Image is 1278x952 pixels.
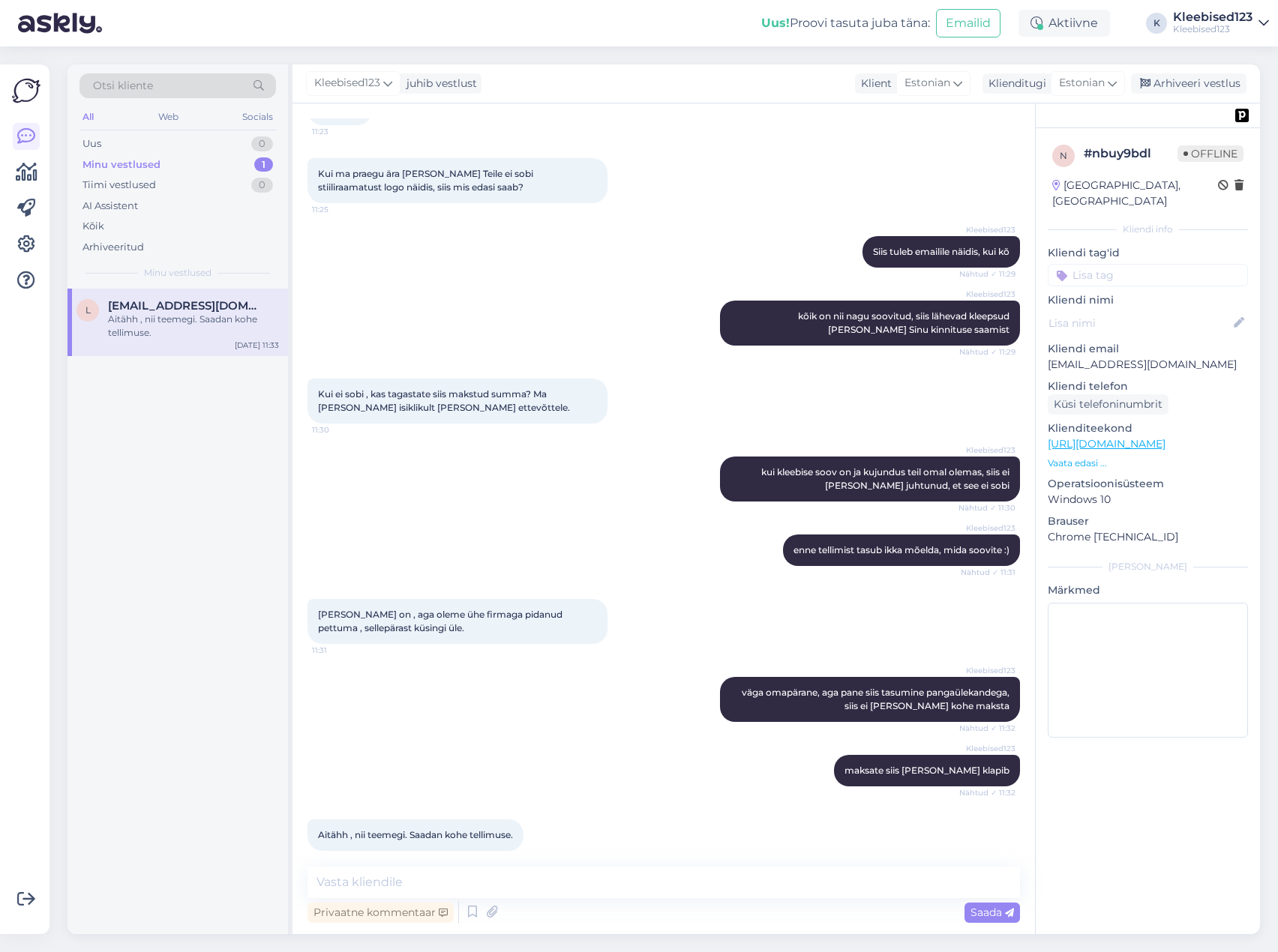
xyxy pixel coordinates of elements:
div: Privaatne kommentaar [307,903,454,923]
span: n [1060,150,1067,161]
span: Kleebised123 [314,75,380,91]
p: Kliendi email [1048,341,1248,357]
div: Proovi tasuta juba täna: [761,14,930,32]
div: Tiimi vestlused [82,178,156,193]
img: pd [1235,109,1249,122]
div: # nbuy9bdl [1084,145,1177,163]
div: Kliendi info [1048,223,1248,236]
span: Estonian [904,75,950,91]
p: Kliendi tag'id [1048,245,1248,261]
span: Nähtud ✓ 11:31 [959,567,1015,578]
span: Siis tuleb emailile näidis, kui kõ [873,246,1009,257]
span: Kui ei sobi , kas tagastate siis makstud summa? Ma [PERSON_NAME] isiklikult [PERSON_NAME] ettevõt... [318,388,570,413]
span: Kleebised123 [959,665,1015,676]
div: Aitähh , nii teemegi. Saadan kohe tellimuse. [108,313,279,340]
span: Kleebised123 [959,224,1015,235]
p: Chrome [TECHNICAL_ID] [1048,529,1248,545]
span: enne tellimist tasub ikka mõelda, mida soovite :) [793,544,1009,555]
input: Lisa tag [1048,264,1248,286]
span: l [85,304,91,316]
span: Estonian [1059,75,1105,91]
div: [PERSON_NAME] [1048,560,1248,573]
span: Kleebised123 [959,445,1015,456]
span: 11:25 [312,204,368,215]
span: Nähtud ✓ 11:29 [959,346,1015,358]
span: Kleebised123 [959,743,1015,754]
div: Arhiveeri vestlus [1131,73,1246,94]
span: Nähtud ✓ 11:30 [958,502,1015,513]
p: Kliendi telefon [1048,379,1248,394]
span: kõik on nii nagu soovitud, siis lähevad kleepsud [PERSON_NAME] Sinu kinnituse saamist [798,310,1012,335]
p: Operatsioonisüsteem [1048,476,1248,492]
span: Kleebised123 [959,289,1015,300]
p: Vaata edasi ... [1048,457,1248,470]
span: väga omapärane, aga pane siis tasumine pangaülekandega, siis ei [PERSON_NAME] kohe maksta [742,687,1012,711]
div: juhib vestlust [400,76,477,91]
div: Web [155,107,181,127]
button: Emailid [936,9,1000,37]
p: Brauser [1048,513,1248,529]
p: [EMAIL_ADDRESS][DOMAIN_NAME] [1048,357,1248,373]
span: Nähtud ✓ 11:29 [959,268,1015,280]
span: [PERSON_NAME] on , aga oleme ühe firmaga pidanud pettuma , sellepärast küsingi üle. [318,609,565,633]
span: Aitähh , nii teemegi. Saadan kohe tellimuse. [318,829,513,840]
span: Kleebised123 [959,522,1015,534]
div: Aktiivne [1018,10,1110,37]
input: Lisa nimi [1048,315,1231,331]
span: 11:33 [312,852,368,863]
div: Klient [855,76,892,91]
div: Küsi telefoninumbrit [1048,394,1168,415]
b: Uus! [761,16,790,30]
span: Offline [1177,145,1243,162]
span: lemming.eve@gmail.com [108,299,264,313]
div: [DATE] 11:33 [235,340,279,351]
span: kui kleebise soov on ja kujundus teil omal olemas, siis ei [PERSON_NAME] juhtunud, et see ei sobi [761,466,1012,491]
div: AI Assistent [82,199,138,214]
span: Nähtud ✓ 11:32 [959,787,1015,798]
div: 0 [251,178,273,193]
span: Otsi kliente [93,78,153,94]
div: Kleebised123 [1173,23,1252,35]
div: Kõik [82,219,104,234]
span: maksate siis [PERSON_NAME] klapib [844,765,1009,776]
div: Uus [82,136,101,151]
a: Kleebised123Kleebised123 [1173,11,1269,35]
div: Klienditugi [982,76,1046,91]
p: Klienditeekond [1048,421,1248,436]
span: 11:30 [312,424,368,436]
div: 1 [254,157,273,172]
span: 11:31 [312,645,368,656]
span: Kui ma praegu ära [PERSON_NAME] Teile ei sobi stiiliraamatust logo näidis, siis mis edasi saab? [318,168,535,193]
p: Windows 10 [1048,492,1248,507]
div: K [1146,13,1167,34]
img: Askly Logo [12,76,40,105]
span: Minu vestlused [144,266,211,280]
p: Märkmed [1048,582,1248,598]
p: Kliendi nimi [1048,292,1248,308]
span: 11:23 [312,126,368,137]
span: Saada [970,906,1014,919]
div: All [79,107,97,127]
div: [GEOGRAPHIC_DATA], [GEOGRAPHIC_DATA] [1052,178,1218,209]
div: 0 [251,136,273,151]
a: [URL][DOMAIN_NAME] [1048,437,1165,451]
div: Socials [239,107,276,127]
div: Minu vestlused [82,157,160,172]
div: Arhiveeritud [82,240,144,255]
div: Kleebised123 [1173,11,1252,23]
span: Nähtud ✓ 11:32 [959,723,1015,734]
